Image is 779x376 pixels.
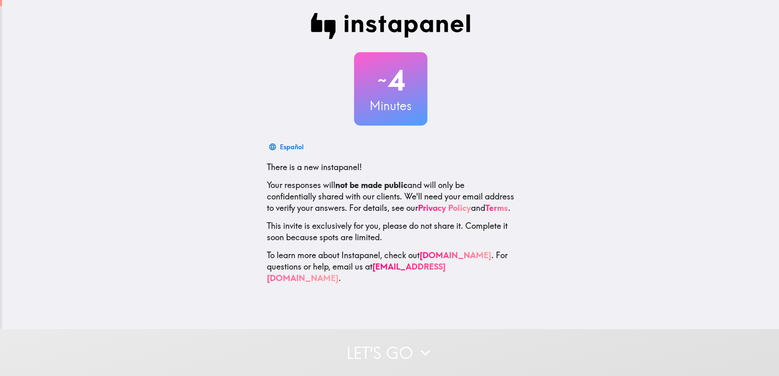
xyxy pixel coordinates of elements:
[280,141,304,153] div: Español
[267,162,362,172] span: There is a new instapanel!
[267,179,515,214] p: Your responses will and will only be confidentially shared with our clients. We'll need your emai...
[267,220,515,243] p: This invite is exclusively for you, please do not share it. Complete it soon because spots are li...
[267,139,307,155] button: Español
[267,250,515,284] p: To learn more about Instapanel, check out . For questions or help, email us at .
[485,203,508,213] a: Terms
[335,180,407,190] b: not be made public
[311,13,471,39] img: Instapanel
[354,97,427,114] h3: Minutes
[418,203,471,213] a: Privacy Policy
[420,250,491,260] a: [DOMAIN_NAME]
[354,64,427,97] h2: 4
[376,68,388,93] span: ~
[267,261,446,283] a: [EMAIL_ADDRESS][DOMAIN_NAME]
